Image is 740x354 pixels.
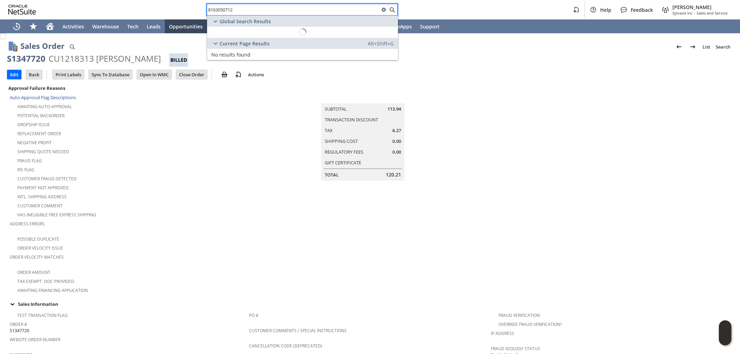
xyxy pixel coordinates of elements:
[298,27,307,37] svg: Loading
[176,70,207,79] input: Close Order
[697,10,728,16] span: Sales and Service
[220,70,229,79] img: print.svg
[7,84,246,93] div: Approval Failure Reasons
[68,43,76,51] img: Quick Find
[26,70,42,79] input: Back
[20,40,65,52] h1: Sales Order
[17,131,61,137] a: Replacement Order
[249,312,258,318] a: PO #
[17,122,50,128] a: Dropship Issue
[17,269,50,275] a: Order Amount
[10,327,29,334] span: S1347720
[10,254,64,260] a: Order Velocity Matches
[325,116,378,123] a: Transaction Discount
[388,106,401,112] span: 113.94
[249,343,322,349] a: Cancellation Code (deprecated)
[10,337,60,343] a: Website Order Number
[416,19,444,33] a: Support
[88,19,123,33] a: Warehouse
[17,312,68,318] a: Test Transaction Flag
[392,138,401,145] span: 0.00
[147,23,161,30] span: Leads
[388,6,396,14] svg: Search
[17,287,88,293] a: Awaiting Financing Application
[42,19,58,33] a: Home
[8,5,36,15] svg: logo
[17,176,77,182] a: Customer Fraud Detected
[325,138,358,144] a: Shipping Cost
[127,23,138,30] span: Tech
[8,19,25,33] a: Recent Records
[207,6,380,14] input: Search
[694,10,695,16] span: -
[325,159,361,166] a: Gift Certificate
[17,167,34,173] a: RIS flag
[17,236,59,242] a: Possible Duplicate
[17,149,69,155] a: Shipping Quote Needed
[392,149,401,155] span: 0.00
[17,158,42,164] a: Fraud Flag
[368,40,394,47] span: Alt+Shift+G
[143,19,165,33] a: Leads
[10,221,45,227] a: Address Errors
[499,312,540,318] a: Fraud Verification
[7,300,730,309] div: Sales Information
[245,71,267,78] a: Actions
[719,333,731,346] span: Oracle Guided Learning Widget. To move around, please hold and drag
[169,53,188,67] div: Billed
[491,330,514,336] a: IP Address
[17,203,62,209] a: Customer Comment
[17,212,96,218] a: Has Ineligible Free Express Shipping
[12,22,21,31] svg: Recent Records
[207,49,398,60] a: No results found
[17,185,69,191] a: Payment not approved
[672,4,728,10] span: [PERSON_NAME]
[325,172,339,178] a: Total
[49,53,161,64] div: CU1218313 [PERSON_NAME]
[220,18,271,25] span: Global Search Results
[499,321,562,327] a: Override Fraud Verification?
[17,113,65,119] a: Potential Backorder
[325,149,363,155] a: Regulatory Fees
[46,22,54,31] svg: Home
[53,70,84,79] input: Print Labels
[689,43,697,51] img: Next
[62,23,84,30] span: Activities
[7,53,45,64] div: S1347720
[7,300,733,309] td: Sales Information
[92,23,119,30] span: Warehouse
[491,346,540,352] a: Fraud Idology Status
[169,23,203,30] span: Opportunities
[719,320,731,345] iframe: Click here to launch Oracle Guided Learning Help Panel
[386,171,401,178] span: 120.21
[631,7,653,13] span: Feedback
[17,104,72,110] a: Awaiting Auto-Approval
[672,10,692,16] span: Sylvane Inc
[123,19,143,33] a: Tech
[392,127,401,134] span: 6.27
[165,19,207,33] a: Opportunities
[17,278,74,284] a: Tax Exempt. Doc Provided
[89,70,132,79] input: Sync To Database
[17,245,63,251] a: Order Velocity Issue
[675,43,683,51] img: Previous
[388,23,412,30] span: SuiteApps
[58,19,88,33] a: Activities
[700,41,713,52] a: List
[17,140,52,146] a: Negative Profit
[7,70,21,79] input: Edit
[384,19,416,33] a: SuiteApps
[29,22,37,31] svg: Shortcuts
[325,127,333,133] a: Tax
[211,51,250,58] span: No results found
[207,19,241,33] a: Customers
[600,7,611,13] span: Help
[713,41,733,52] a: Search
[137,70,171,79] input: Open In WMC
[234,70,243,79] img: add-record.svg
[17,194,67,200] a: Intl. Shipping Address
[325,106,347,112] a: Subtotal
[249,328,347,334] a: Customer Comments / Special Instructions
[321,92,405,103] caption: Summary
[220,40,270,47] span: Current Page Results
